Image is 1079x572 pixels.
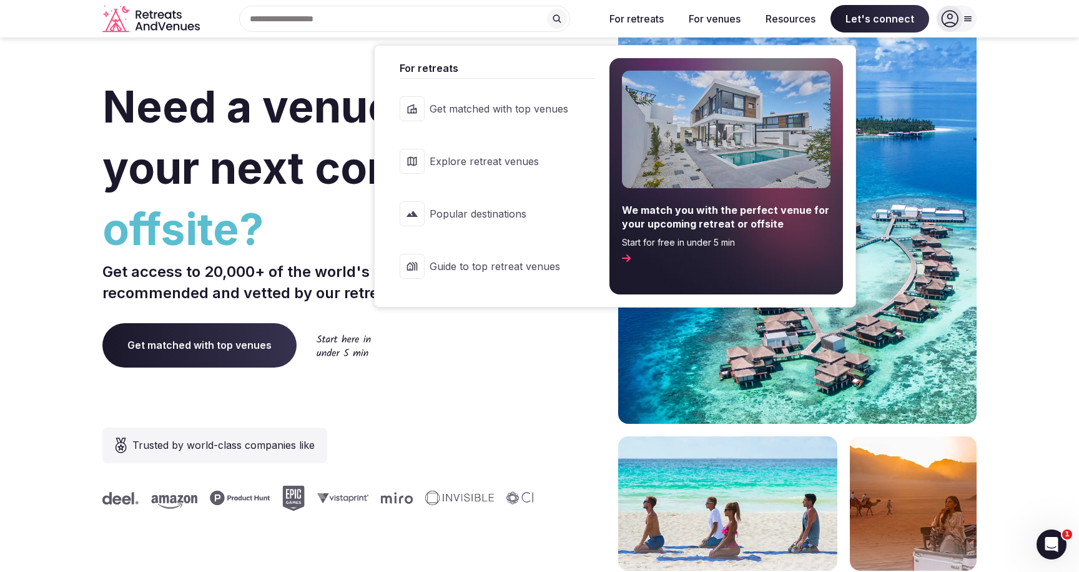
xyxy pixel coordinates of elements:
svg: Epic Games company logo [277,486,300,511]
span: Let's connect [830,5,929,33]
img: For retreats [622,71,830,188]
span: 1 [1062,529,1072,539]
a: Popular destinations [387,189,594,239]
svg: Retreats and Venues company logo [102,5,202,33]
span: For retreats [400,61,594,76]
span: Start for free in under 5 min [622,236,830,249]
span: We match you with the perfect venue for your upcoming retreat or offsite [622,203,830,231]
img: Start here in under 5 min [317,334,371,356]
span: Explore retreat venues [430,154,568,168]
iframe: Intercom live chat [1037,529,1067,559]
span: Need a venue for your next company [102,80,513,194]
span: Guide to top retreat venues [430,259,568,273]
svg: Deel company logo [97,492,134,504]
a: Guide to top retreat venues [387,241,594,291]
svg: Vistaprint company logo [312,493,363,503]
button: For venues [679,5,751,33]
button: Resources [756,5,825,33]
a: Get matched with top venues [102,323,297,367]
img: woman sitting in back of truck with camels [850,436,977,571]
svg: Miro company logo [376,492,408,504]
span: Get matched with top venues [430,102,568,116]
svg: Invisible company logo [420,491,489,506]
a: Get matched with top venues [387,84,594,134]
span: Popular destinations [430,207,568,221]
a: Explore retreat venues [387,136,594,186]
p: Get access to 20,000+ of the world's top retreat venues recommended and vetted by our retreat lea... [102,261,535,303]
a: We match you with the perfect venue for your upcoming retreat or offsiteStart for free in under 5... [609,58,843,294]
a: Visit the homepage [102,5,202,33]
button: For retreats [599,5,674,33]
img: yoga on tropical beach [618,436,837,571]
span: Trusted by world-class companies like [132,438,315,453]
span: offsite? [102,199,535,260]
